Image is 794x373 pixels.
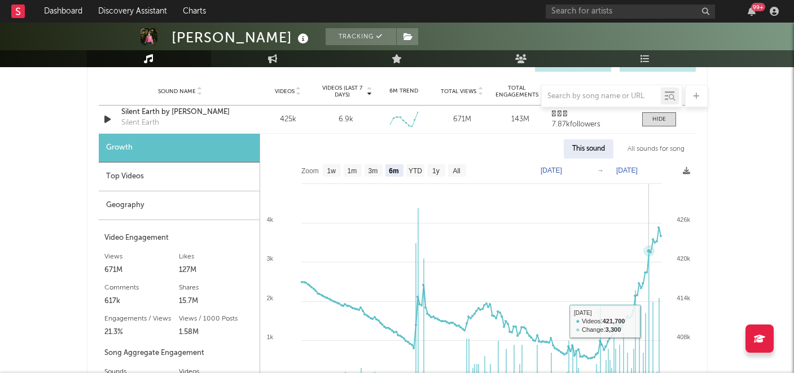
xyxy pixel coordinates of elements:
a: Silent Earth by [PERSON_NAME] [121,107,239,118]
div: Song Aggregate Engagement [104,346,254,360]
text: 1y [432,167,440,175]
text: 408k [677,333,690,340]
div: 617k [104,295,179,308]
text: [DATE] [616,166,638,174]
div: Growth [99,134,260,163]
input: Search by song name or URL [542,92,661,101]
div: Shares [179,281,254,295]
text: YTD [408,167,422,175]
div: 143M [494,114,546,125]
text: → [597,166,604,174]
text: 4k [266,216,273,223]
div: Geography [99,191,260,220]
text: 2k [266,295,273,301]
div: [PERSON_NAME] [172,28,312,47]
text: 420k [677,255,690,262]
div: Top Videos [99,163,260,191]
a: 𓆝 𓆟 𓆞 [552,111,630,119]
div: This sound [564,139,613,159]
text: 414k [677,295,690,301]
strong: 𓆝 𓆟 𓆞 [552,111,567,118]
div: 7.87k followers [552,121,630,129]
text: 426k [677,216,690,223]
input: Search for artists [546,5,715,19]
text: 1m [347,167,357,175]
div: 6.9k [339,114,353,125]
div: Silent Earth [121,117,159,129]
div: Views [104,250,179,264]
div: Likes [179,250,254,264]
div: Views / 1000 Posts [179,312,254,326]
div: Video Engagement [104,231,254,245]
button: Tracking [326,28,396,45]
div: Comments [104,281,179,295]
div: 21.3% [104,326,179,339]
div: Engagements / Views [104,312,179,326]
text: 1k [266,333,273,340]
div: 671M [104,264,179,277]
div: 99 + [751,3,765,11]
text: [DATE] [541,166,562,174]
div: 1.58M [179,326,254,339]
button: 99+ [748,7,756,16]
text: 1w [327,167,336,175]
text: 6m [389,167,398,175]
text: 3m [368,167,378,175]
div: 15.7M [179,295,254,308]
text: 3k [266,255,273,262]
div: All sounds for song [619,139,693,159]
div: 671M [436,114,488,125]
text: All [453,167,460,175]
div: 127M [179,264,254,277]
div: 425k [262,114,314,125]
text: Zoom [301,167,319,175]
